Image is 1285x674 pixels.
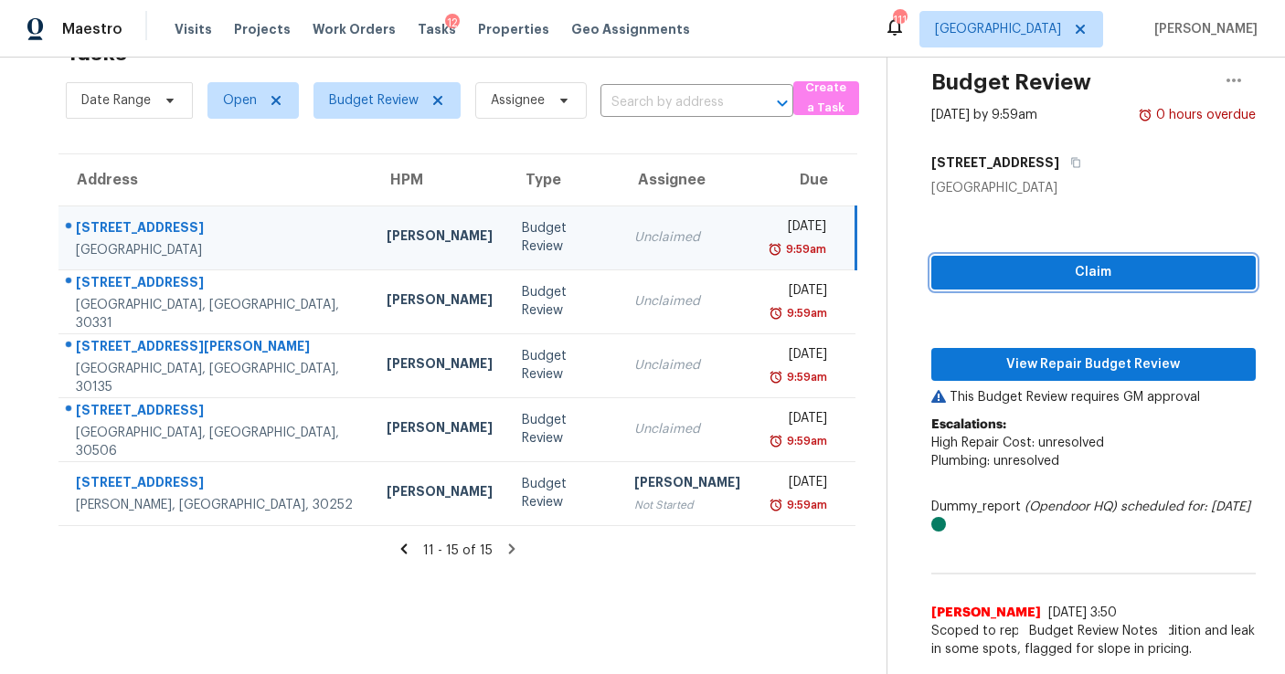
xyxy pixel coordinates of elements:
[931,179,1256,197] div: [GEOGRAPHIC_DATA]
[931,418,1006,431] b: Escalations:
[783,496,827,514] div: 9:59am
[418,23,456,36] span: Tasks
[783,304,827,322] div: 9:59am
[76,473,357,496] div: [STREET_ADDRESS]
[931,348,1256,382] button: View Repair Budget Review
[1138,106,1152,124] img: Overdue Alarm Icon
[223,91,257,110] span: Open
[946,353,1241,376] span: View Repair Budget Review
[793,81,859,115] button: Create a Task
[372,154,507,205] th: HPM
[634,228,740,247] div: Unclaimed
[931,256,1256,290] button: Claim
[387,482,493,505] div: [PERSON_NAME]
[931,153,1059,172] h5: [STREET_ADDRESS]
[783,368,827,386] div: 9:59am
[423,544,493,557] span: 11 - 15 of 15
[571,20,690,38] span: Geo Assignments
[600,89,742,117] input: Search by address
[783,432,827,450] div: 9:59am
[1152,106,1256,124] div: 0 hours overdue
[769,496,783,514] img: Overdue Alarm Icon
[387,226,493,249] div: [PERSON_NAME]
[893,11,906,29] div: 111
[76,296,357,332] div: [GEOGRAPHIC_DATA], [GEOGRAPHIC_DATA], 30331
[769,368,783,386] img: Overdue Alarm Icon
[935,20,1061,38] span: [GEOGRAPHIC_DATA]
[755,154,855,205] th: Due
[931,73,1091,91] h2: Budget Review
[329,91,419,110] span: Budget Review
[770,409,827,432] div: [DATE]
[58,154,372,205] th: Address
[387,290,493,313] div: [PERSON_NAME]
[770,473,827,496] div: [DATE]
[522,411,605,448] div: Budget Review
[1147,20,1258,38] span: [PERSON_NAME]
[234,20,291,38] span: Projects
[634,292,740,311] div: Unclaimed
[1048,606,1117,619] span: [DATE] 3:50
[522,475,605,511] div: Budget Review
[1018,622,1169,640] span: Budget Review Notes
[634,420,740,438] div: Unclaimed
[76,241,357,259] div: [GEOGRAPHIC_DATA]
[445,14,460,32] div: 12
[76,424,357,460] div: [GEOGRAPHIC_DATA], [GEOGRAPHIC_DATA], 30506
[1120,500,1250,513] i: scheduled for: [DATE]
[522,283,605,320] div: Budget Review
[931,498,1256,534] div: Dummy_report
[802,78,850,120] span: Create a Task
[76,273,357,296] div: [STREET_ADDRESS]
[507,154,620,205] th: Type
[634,473,740,496] div: [PERSON_NAME]
[931,388,1256,406] p: This Budget Review requires GM approval
[522,347,605,384] div: Budget Review
[931,604,1041,622] span: [PERSON_NAME]
[782,240,826,258] div: 9:59am
[76,360,357,396] div: [GEOGRAPHIC_DATA], [GEOGRAPHIC_DATA], 30135
[768,240,782,258] img: Overdue Alarm Icon
[76,496,357,514] div: [PERSON_NAME], [GEOGRAPHIC_DATA], 30252
[770,90,795,116] button: Open
[769,432,783,450] img: Overdue Alarm Icon
[522,219,605,256] div: Budget Review
[76,337,357,360] div: [STREET_ADDRESS][PERSON_NAME]
[387,354,493,377] div: [PERSON_NAME]
[770,345,827,368] div: [DATE]
[387,418,493,441] div: [PERSON_NAME]
[946,261,1241,284] span: Claim
[76,218,357,241] div: [STREET_ADDRESS]
[770,217,826,240] div: [DATE]
[1059,146,1084,179] button: Copy Address
[491,91,545,110] span: Assignee
[66,44,127,62] h2: Tasks
[931,622,1256,658] span: Scoped to replace roof as per the condition and leak in some spots, flagged for slope in pricing.
[770,281,827,304] div: [DATE]
[620,154,755,205] th: Assignee
[313,20,396,38] span: Work Orders
[634,356,740,374] div: Unclaimed
[175,20,212,38] span: Visits
[62,20,122,38] span: Maestro
[1025,500,1117,513] i: (Opendoor HQ)
[931,437,1104,449] span: High Repair Cost: unresolved
[769,304,783,322] img: Overdue Alarm Icon
[931,455,1059,468] span: Plumbing: unresolved
[634,496,740,514] div: Not Started
[81,91,151,110] span: Date Range
[76,401,357,424] div: [STREET_ADDRESS]
[478,20,549,38] span: Properties
[931,106,1037,124] div: [DATE] by 9:59am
